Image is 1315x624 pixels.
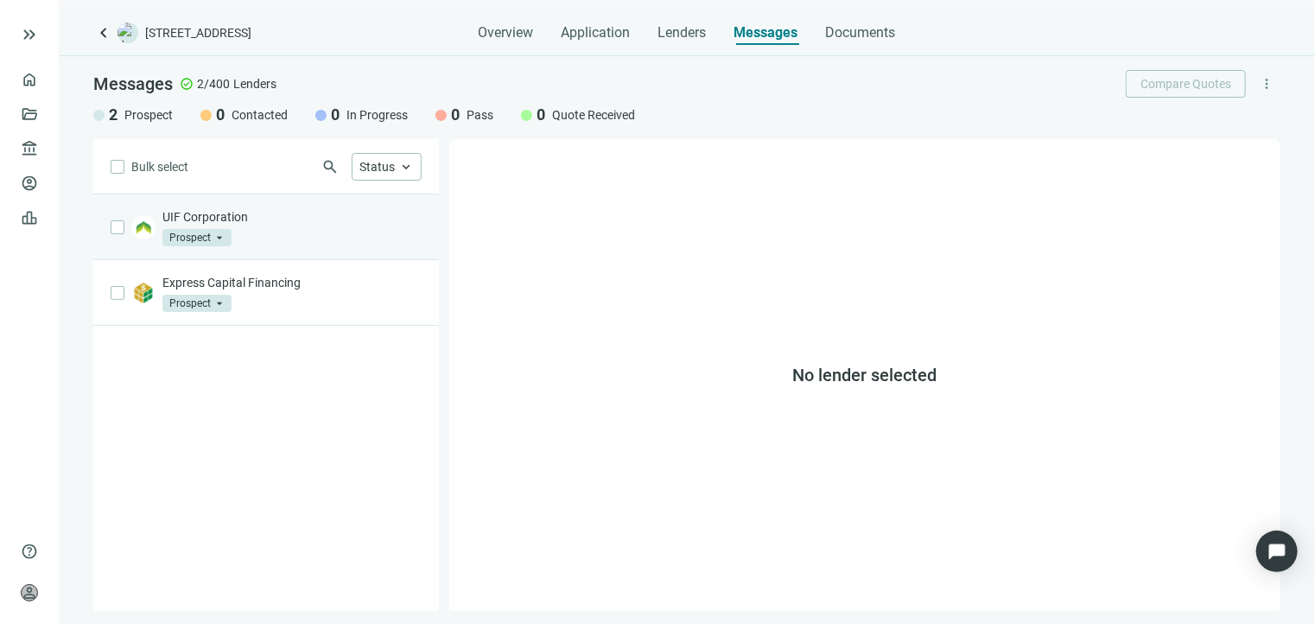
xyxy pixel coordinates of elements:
img: deal-logo [118,22,138,43]
span: In Progress [346,106,408,124]
span: Messages [734,24,798,41]
span: Messages [93,73,173,94]
span: Lenders [658,24,707,41]
span: 0 [537,105,545,125]
span: search [321,158,339,175]
span: check_circle [180,77,194,91]
span: Prospect [162,295,232,312]
span: more_vert [1259,76,1274,92]
span: Overview [479,24,534,41]
span: Documents [826,24,896,41]
span: [STREET_ADDRESS] [145,24,251,41]
img: 22237710-b25b-450e-af49-e651eca25a82 [131,281,156,305]
img: 149bbd8d-f700-431b-be05-7db12cd943f7 [131,215,156,239]
span: Application [562,24,631,41]
span: person [21,584,38,602]
span: 0 [451,105,460,125]
button: more_vert [1253,70,1280,98]
div: Open Intercom Messenger [1256,531,1298,572]
span: Prospect [124,106,173,124]
span: Lenders [233,75,276,92]
span: 2 [109,105,118,125]
button: Compare Quotes [1126,70,1246,98]
span: Pass [467,106,493,124]
a: keyboard_arrow_left [93,22,114,43]
span: Contacted [232,106,288,124]
span: Prospect [162,229,232,246]
span: 0 [216,105,225,125]
span: help [21,543,38,560]
p: Express Capital Financing [162,274,422,291]
span: 2/400 [197,75,230,92]
span: Quote Received [552,106,635,124]
button: keyboard_double_arrow_right [19,24,40,45]
span: account_balance [21,140,33,157]
span: keyboard_arrow_up [398,159,414,175]
span: Status [359,160,395,174]
p: UIF Corporation [162,208,422,226]
span: 0 [331,105,340,125]
div: No lender selected [449,139,1280,611]
span: Bulk select [131,157,188,176]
